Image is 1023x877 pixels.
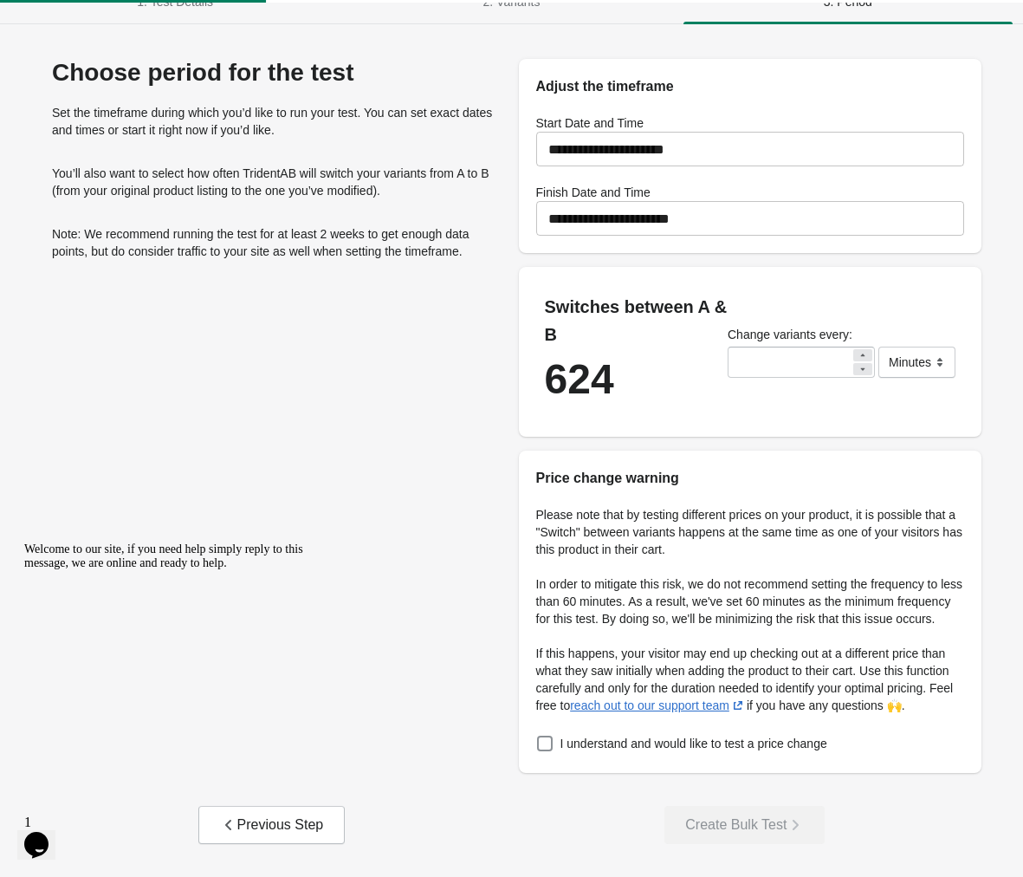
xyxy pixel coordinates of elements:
[536,506,965,558] p: Please note that by testing different prices on your product, it is possible that a "Switch" betw...
[220,816,324,834] div: Previous Step
[536,76,965,97] h2: Adjust the timeframe
[52,59,495,87] div: Choose period for the test
[536,575,965,627] p: In order to mitigate this risk, we do not recommend setting the frequency to less than 60 minutes...
[570,698,747,712] a: reach out to our support team
[536,114,965,132] h1: Start Date and Time
[560,735,827,752] span: I understand and would like to test a price change
[536,184,965,201] h1: Finish Date and Time
[52,225,495,260] p: Note: We recommend running the test for at least 2 weeks to get enough data points, but do consid...
[7,7,286,34] span: Welcome to our site, if you need help simply reply to this message, we are online and ready to help.
[17,536,329,799] iframe: chat widget
[52,104,495,139] p: Set the timeframe during which you’d like to run your test. You can set exact dates and times or ...
[545,293,728,348] div: Switches between A & B
[545,366,728,393] div: 624
[536,645,965,714] p: If this happens, your visitor may end up checking out at a different price than what they saw ini...
[17,808,73,860] iframe: chat widget
[52,165,495,199] p: You’ll also want to select how often TridentAB will switch your variants from A to B (from your o...
[7,7,319,35] div: Welcome to our site, if you need help simply reply to this message, we are online and ready to help.
[198,806,346,844] button: Previous Step
[728,326,852,343] label: Change variants every:
[536,468,965,489] h2: Price change warning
